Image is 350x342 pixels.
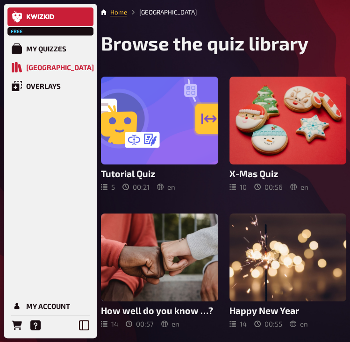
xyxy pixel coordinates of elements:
a: Happy New Year1400:55en [229,214,347,328]
div: Overlays [26,82,61,90]
div: en [161,320,179,328]
div: en [290,183,308,191]
div: My Account [26,302,70,310]
a: Overlays [7,77,93,95]
h3: How well do you know …? [101,305,218,316]
h3: X-Mas Quiz [229,168,347,179]
a: X-Mas Quiz1000:56en [229,77,347,191]
div: 14 [101,320,118,328]
div: 00 : 55 [254,320,282,328]
div: 00 : 57 [126,320,154,328]
div: 00 : 21 [122,183,150,191]
li: Home [110,7,127,17]
a: Tutorial Quiz500:21en [101,77,218,191]
h3: Happy New Year [229,305,347,316]
div: [GEOGRAPHIC_DATA] [26,63,94,71]
h1: Browse the quiz library [101,32,346,54]
div: 5 [101,183,115,191]
div: 10 [229,183,247,191]
a: Help [26,316,45,335]
div: en [157,183,175,191]
a: My Quizzes [7,39,93,58]
a: Orders [7,316,26,335]
a: Quiz Library [7,58,93,77]
li: Quiz Library [127,7,197,17]
div: My Quizzes [26,44,66,53]
div: 00 : 56 [254,183,283,191]
span: Free [8,28,25,34]
a: Home [110,8,127,16]
div: en [290,320,308,328]
div: 14 [229,320,247,328]
a: My Account [7,297,93,315]
h3: Tutorial Quiz [101,168,218,179]
a: How well do you know …?1400:57en [101,214,218,328]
